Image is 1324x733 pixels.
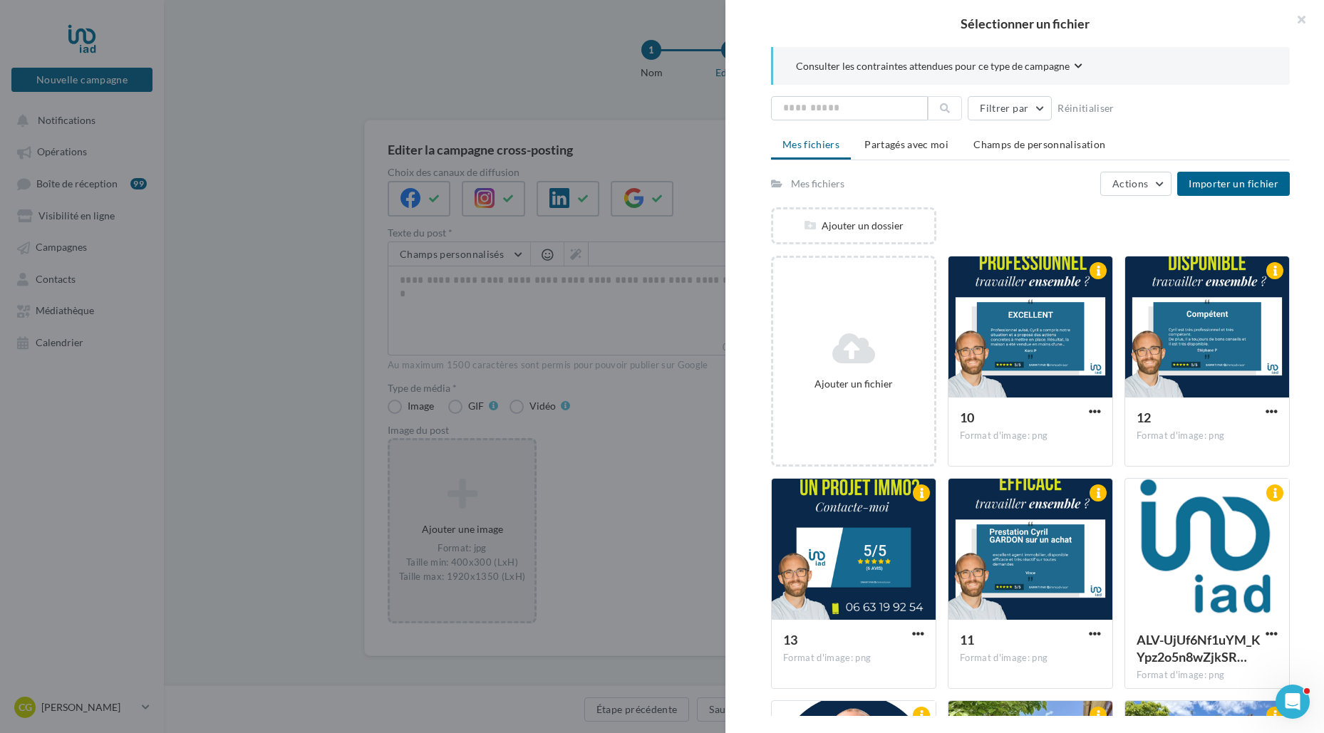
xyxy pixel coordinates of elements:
h2: Sélectionner un fichier [748,17,1301,30]
div: Ajouter un fichier [779,377,929,391]
div: Format d'image: png [783,652,924,665]
div: Format d'image: png [1137,430,1278,442]
span: Mes fichiers [782,138,839,150]
iframe: Intercom live chat [1276,685,1310,719]
div: Format d'image: png [960,652,1101,665]
button: Importer un fichier [1177,172,1290,196]
div: Format d'image: png [960,430,1101,442]
span: 10 [960,410,974,425]
button: Filtrer par [968,96,1052,120]
span: Champs de personnalisation [973,138,1105,150]
button: Consulter les contraintes attendues pour ce type de campagne [796,58,1082,76]
span: Consulter les contraintes attendues pour ce type de campagne [796,59,1070,73]
span: 11 [960,632,974,648]
button: Réinitialiser [1052,100,1120,117]
div: Ajouter un dossier [773,219,934,233]
button: Actions [1100,172,1172,196]
span: Partagés avec moi [864,138,948,150]
span: Actions [1112,177,1148,189]
span: ALV-UjUf6Nf1uYM_KYpz2o5n8wZjkSRujV1-N_WaSM9DasNhFNer2VtG [1137,632,1261,665]
span: 12 [1137,410,1151,425]
span: 13 [783,632,797,648]
span: Importer un fichier [1189,177,1278,189]
div: Format d'image: png [1137,669,1278,682]
div: Mes fichiers [791,177,844,191]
